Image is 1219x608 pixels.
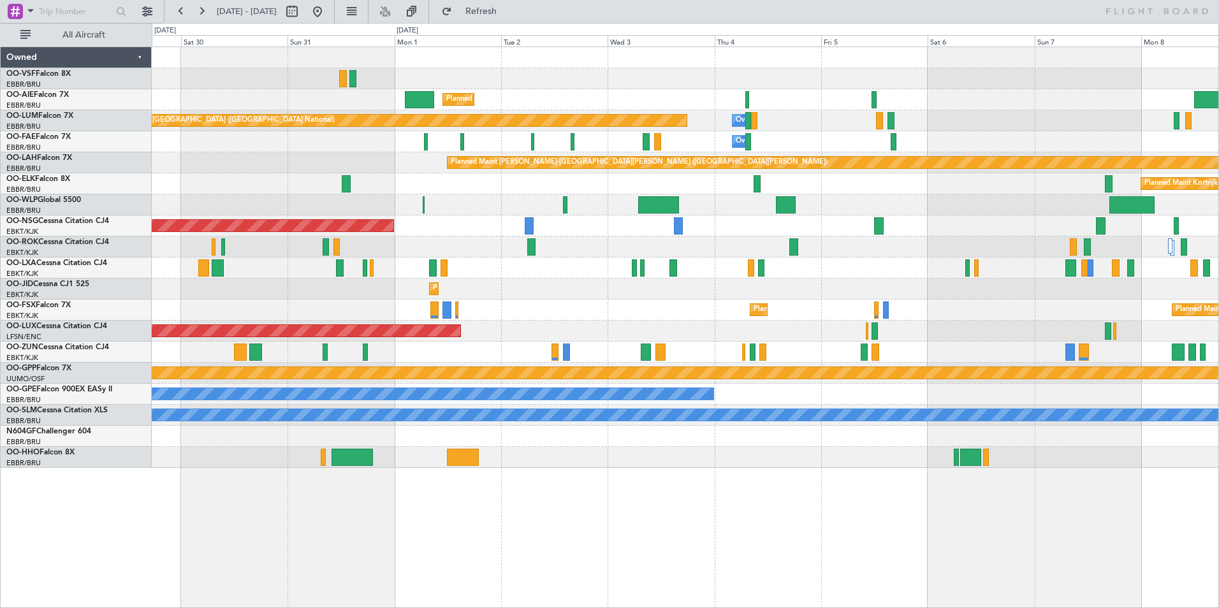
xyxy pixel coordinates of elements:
span: N604GF [6,428,36,435]
div: Owner Melsbroek Air Base [736,132,822,151]
a: OO-VSFFalcon 8X [6,70,71,78]
span: Refresh [455,7,508,16]
a: EBBR/BRU [6,185,41,194]
span: OO-FSX [6,301,36,309]
div: Planned Maint Kortrijk-[GEOGRAPHIC_DATA] [433,279,581,298]
div: Planned Maint [PERSON_NAME]-[GEOGRAPHIC_DATA][PERSON_NAME] ([GEOGRAPHIC_DATA][PERSON_NAME]) [451,153,828,172]
a: OO-AIEFalcon 7X [6,91,69,99]
a: EBBR/BRU [6,458,41,468]
a: OO-SLMCessna Citation XLS [6,407,108,414]
a: EBKT/KJK [6,353,38,363]
span: OO-LUM [6,112,38,120]
a: OO-ROKCessna Citation CJ4 [6,238,109,246]
span: OO-NSG [6,217,38,225]
div: Tue 2 [501,35,608,47]
a: EBBR/BRU [6,143,41,152]
a: LFSN/ENC [6,332,41,342]
a: OO-JIDCessna CJ1 525 [6,280,89,288]
a: N604GFChallenger 604 [6,428,91,435]
span: OO-LUX [6,322,36,330]
div: Thu 4 [715,35,821,47]
span: [DATE] - [DATE] [217,6,277,17]
span: OO-ROK [6,238,38,246]
button: All Aircraft [14,25,138,45]
a: EBBR/BRU [6,206,41,215]
div: [DATE] [154,25,176,36]
span: OO-JID [6,280,33,288]
span: OO-GPP [6,365,36,372]
a: EBKT/KJK [6,227,38,236]
a: OO-GPEFalcon 900EX EASy II [6,386,112,393]
a: OO-LAHFalcon 7X [6,154,72,162]
div: Planned Maint [GEOGRAPHIC_DATA] ([GEOGRAPHIC_DATA]) [446,90,647,109]
a: OO-NSGCessna Citation CJ4 [6,217,109,225]
div: Fri 5 [821,35,928,47]
span: OO-SLM [6,407,37,414]
a: EBBR/BRU [6,416,41,426]
button: Refresh [435,1,512,22]
a: EBBR/BRU [6,122,41,131]
span: OO-ZUN [6,344,38,351]
a: EBKT/KJK [6,248,38,257]
a: EBBR/BRU [6,437,41,447]
span: OO-LXA [6,259,36,267]
span: All Aircraft [33,31,135,40]
input: Trip Number [39,2,112,21]
a: EBKT/KJK [6,290,38,300]
div: Wed 3 [608,35,714,47]
a: OO-GPPFalcon 7X [6,365,71,372]
a: OO-FAEFalcon 7X [6,133,71,141]
a: EBKT/KJK [6,269,38,279]
a: OO-LUXCessna Citation CJ4 [6,322,107,330]
span: OO-ELK [6,175,35,183]
a: OO-ZUNCessna Citation CJ4 [6,344,109,351]
div: Sat 6 [928,35,1034,47]
a: EBBR/BRU [6,395,41,405]
span: OO-GPE [6,386,36,393]
span: OO-AIE [6,91,34,99]
a: EBBR/BRU [6,101,41,110]
div: [DATE] [397,25,418,36]
span: OO-VSF [6,70,36,78]
span: OO-LAH [6,154,37,162]
a: OO-WLPGlobal 5500 [6,196,81,204]
div: Sun 7 [1035,35,1141,47]
a: EBBR/BRU [6,164,41,173]
div: Sun 31 [288,35,394,47]
a: OO-FSXFalcon 7X [6,301,71,309]
div: Mon 1 [395,35,501,47]
div: Planned Maint Kortrijk-[GEOGRAPHIC_DATA] [754,300,902,319]
span: OO-WLP [6,196,38,204]
div: Owner Melsbroek Air Base [736,111,822,130]
span: OO-HHO [6,449,40,456]
a: OO-LXACessna Citation CJ4 [6,259,107,267]
span: OO-FAE [6,133,36,141]
a: OO-ELKFalcon 8X [6,175,70,183]
a: UUMO/OSF [6,374,45,384]
a: OO-LUMFalcon 7X [6,112,73,120]
a: OO-HHOFalcon 8X [6,449,75,456]
div: Sat 30 [181,35,288,47]
a: EBBR/BRU [6,80,41,89]
div: Planned Maint [GEOGRAPHIC_DATA] ([GEOGRAPHIC_DATA] National) [104,111,335,130]
a: EBKT/KJK [6,311,38,321]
